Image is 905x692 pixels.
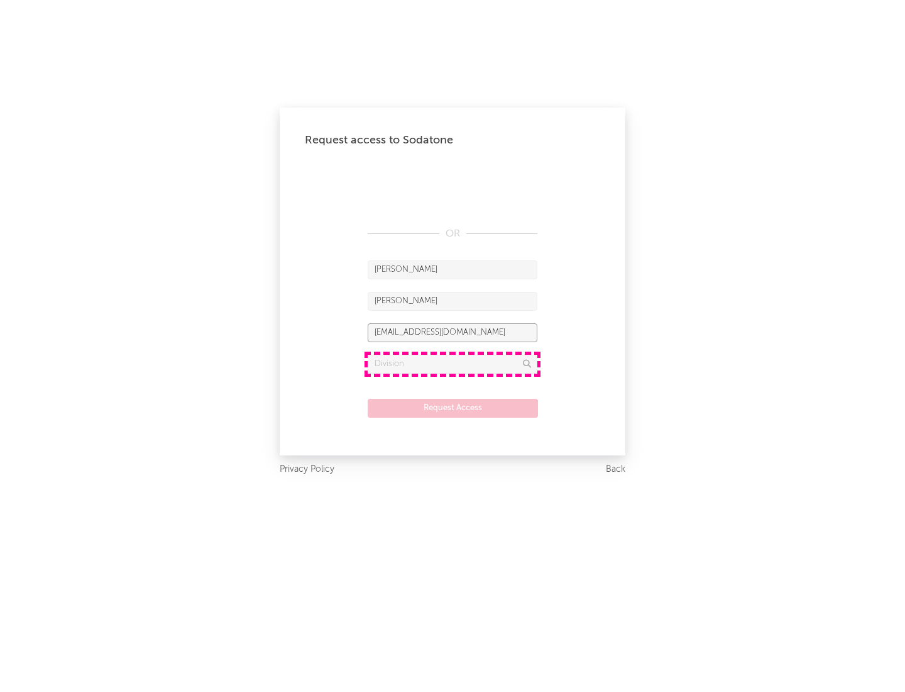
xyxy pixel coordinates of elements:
[606,462,625,477] a: Back
[368,399,538,418] button: Request Access
[368,323,537,342] input: Email
[368,226,537,242] div: OR
[280,462,334,477] a: Privacy Policy
[368,292,537,311] input: Last Name
[368,260,537,279] input: First Name
[368,355,537,374] input: Division
[305,133,600,148] div: Request access to Sodatone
